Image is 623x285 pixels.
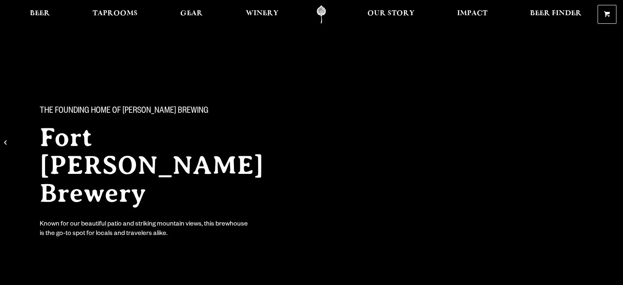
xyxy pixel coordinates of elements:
a: Winery [240,5,284,24]
a: Odell Home [306,5,337,24]
a: Impact [452,5,493,24]
h2: Fort [PERSON_NAME] Brewery [40,123,295,207]
span: The Founding Home of [PERSON_NAME] Brewing [40,106,208,117]
a: Beer [25,5,55,24]
a: Taprooms [87,5,143,24]
span: Taprooms [93,10,138,17]
span: Winery [246,10,279,17]
div: Known for our beautiful patio and striking mountain views, this brewhouse is the go-to spot for l... [40,220,249,239]
span: Gear [180,10,203,17]
a: Our Story [362,5,420,24]
span: Beer Finder [530,10,582,17]
span: Beer [30,10,50,17]
a: Gear [175,5,208,24]
span: Our Story [367,10,415,17]
a: Beer Finder [525,5,587,24]
span: Impact [457,10,487,17]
